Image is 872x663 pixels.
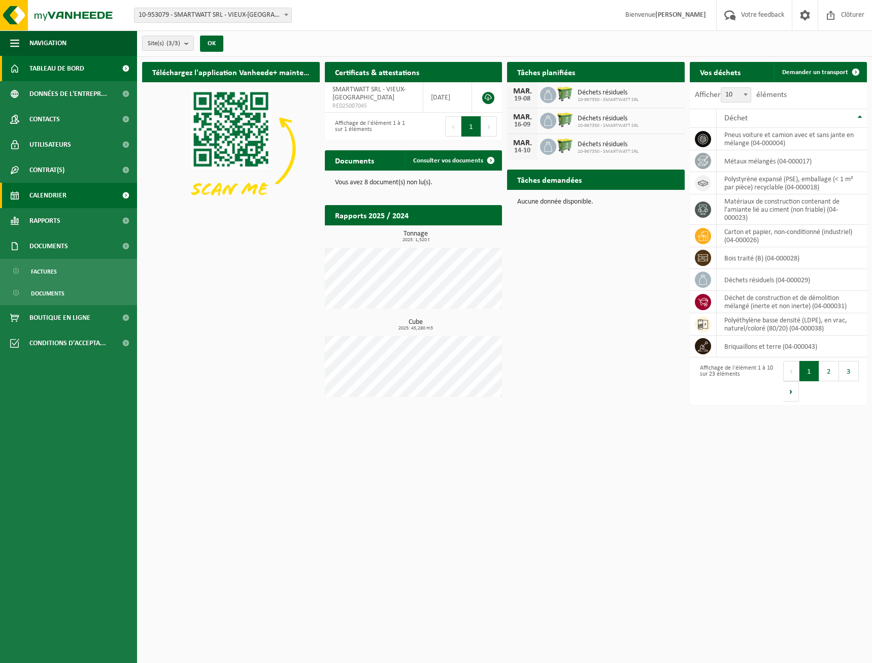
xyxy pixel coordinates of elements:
[717,150,867,172] td: métaux mélangés (04-000017)
[134,8,292,23] span: 10-953079 - SMARTWATT SRL - VIEUX-GENAPPE
[717,247,867,269] td: bois traité (B) (04-000028)
[655,11,706,19] strong: [PERSON_NAME]
[330,319,502,331] h3: Cube
[325,205,419,225] h2: Rapports 2025 / 2024
[819,361,839,381] button: 2
[578,89,639,97] span: Déchets résiduels
[135,8,291,22] span: 10-953079 - SMARTWATT SRL - VIEUX-GENAPPE
[512,95,532,103] div: 19-08
[29,183,66,208] span: Calendrier
[325,150,384,170] h2: Documents
[783,381,799,402] button: Next
[717,194,867,225] td: matériaux de construction contenant de l'amiante lié au ciment (non friable) (04-000023)
[782,69,848,76] span: Demander un transport
[330,115,409,138] div: Affichage de l'élément 1 à 1 sur 1 éléments
[724,114,748,122] span: Déchet
[3,261,135,281] a: Factures
[717,225,867,247] td: carton et papier, non-conditionné (industriel) (04-000026)
[578,123,639,129] span: 10-967350 - SMARTWATT SRL
[29,330,106,356] span: Conditions d'accepta...
[142,36,194,51] button: Site(s)(3/3)
[717,291,867,313] td: déchet de construction et de démolition mélangé (inerte et non inerte) (04-000031)
[512,139,532,147] div: MAR.
[690,62,751,82] h2: Vos déchets
[29,107,60,132] span: Contacts
[774,62,866,82] a: Demander un transport
[142,82,320,215] img: Download de VHEPlus App
[512,113,532,121] div: MAR.
[413,157,483,164] span: Consulter vos documents
[839,361,859,381] button: 3
[330,238,502,243] span: 2025: 1,520 t
[717,128,867,150] td: pneus voiture et camion avec et sans jante en mélange (04-000004)
[512,147,532,154] div: 14-10
[481,116,497,137] button: Next
[29,208,60,234] span: Rapports
[578,97,639,103] span: 10-967350 - SMARTWATT SRL
[556,111,574,128] img: WB-0660-HPE-GN-50
[556,85,574,103] img: WB-0660-HPE-GN-50
[330,230,502,243] h3: Tonnage
[405,150,501,171] a: Consulter vos documents
[29,305,90,330] span: Boutique en ligne
[29,132,71,157] span: Utilisateurs
[335,179,492,186] p: Vous avez 8 document(s) non lu(s).
[29,234,68,259] span: Documents
[507,62,585,82] h2: Tâches planifiées
[29,56,84,81] span: Tableau de bord
[578,115,639,123] span: Déchets résiduels
[556,137,574,154] img: WB-0660-HPE-GN-50
[721,88,751,102] span: 10
[578,141,639,149] span: Déchets résiduels
[721,87,751,103] span: 10
[3,283,135,303] a: Documents
[517,198,675,206] p: Aucune donnée disponible.
[29,157,64,183] span: Contrat(s)
[332,86,406,102] span: SMARTWATT SRL - VIEUX-[GEOGRAPHIC_DATA]
[330,326,502,331] span: 2025: 45,280 m3
[414,225,501,245] a: Consulter les rapports
[717,336,867,357] td: briquaillons et terre (04-000043)
[423,82,472,113] td: [DATE]
[695,360,774,403] div: Affichage de l'élément 1 à 10 sur 23 éléments
[148,36,180,51] span: Site(s)
[325,62,429,82] h2: Certificats & attestations
[717,313,867,336] td: polyéthylène basse densité (LDPE), en vrac, naturel/coloré (80/20) (04-000038)
[29,30,66,56] span: Navigation
[507,170,592,189] h2: Tâches demandées
[142,62,320,82] h2: Téléchargez l'application Vanheede+ maintenant!
[695,91,787,99] label: Afficher éléments
[31,284,64,303] span: Documents
[578,149,639,155] span: 10-967350 - SMARTWATT SRL
[717,172,867,194] td: polystyrène expansé (PSE), emballage (< 1 m² par pièce) recyclable (04-000018)
[512,121,532,128] div: 16-09
[445,116,461,137] button: Previous
[200,36,223,52] button: OK
[166,40,180,47] count: (3/3)
[31,262,57,281] span: Factures
[512,87,532,95] div: MAR.
[799,361,819,381] button: 1
[461,116,481,137] button: 1
[783,361,799,381] button: Previous
[332,102,415,110] span: RED25007045
[29,81,107,107] span: Données de l'entrepr...
[717,269,867,291] td: déchets résiduels (04-000029)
